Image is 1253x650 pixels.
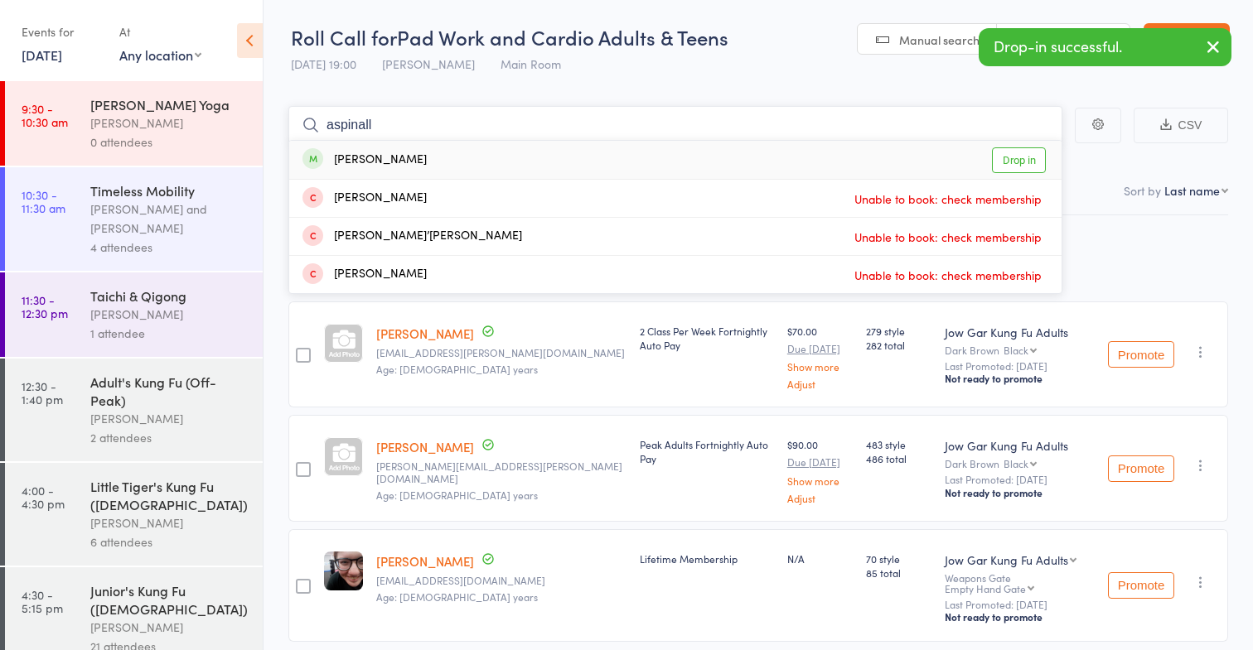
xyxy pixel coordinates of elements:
div: 1 attendee [90,324,249,343]
div: Weapons Gate [945,572,1095,594]
small: Last Promoted: [DATE] [945,599,1095,610]
span: 279 style [866,324,931,338]
span: Main Room [501,55,561,72]
div: Little Tiger's Kung Fu ([DEMOGRAPHIC_DATA]) [90,477,249,513]
div: [PERSON_NAME] [90,305,249,324]
div: Adult's Kung Fu (Off-Peak) [90,373,249,409]
div: 2 attendees [90,428,249,447]
a: Adjust [787,493,853,503]
div: $90.00 [787,437,853,503]
div: [PERSON_NAME] [90,113,249,132]
div: 4 attendees [90,238,249,257]
span: Age: [DEMOGRAPHIC_DATA] years [376,590,538,604]
a: Show more [787,361,853,372]
div: Drop-in successful. [979,28,1231,66]
div: Empty Hand Gate [945,583,1026,594]
span: Roll Call for [291,23,397,51]
span: 85 total [866,566,931,580]
time: 11:30 - 12:30 pm [22,293,68,320]
button: Promote [1108,455,1174,482]
div: Jow Gar Kung Fu Adults [945,437,1095,454]
a: Drop in [992,147,1046,173]
div: Junior's Kung Fu ([DEMOGRAPHIC_DATA]) [90,581,249,618]
div: Lifetime Membership [640,551,774,566]
div: [PERSON_NAME] [302,189,427,208]
small: Martyn.costello@ghd.com [376,347,626,359]
div: Dark Brown [945,458,1095,469]
small: Due [DATE] [787,456,853,468]
small: Due [DATE] [787,343,853,354]
a: [DATE] [22,46,62,64]
div: Jow Gar Kung Fu Adults [945,324,1095,340]
a: [PERSON_NAME] [376,325,474,342]
span: [PERSON_NAME] [382,55,475,72]
div: $70.00 [787,324,853,389]
img: image1726044884.png [324,551,363,590]
div: Not ready to promote [945,486,1095,499]
time: 12:30 - 1:40 pm [22,379,63,406]
div: [PERSON_NAME] and [PERSON_NAME] [90,200,249,238]
button: Promote [1108,341,1174,368]
span: Age: [DEMOGRAPHIC_DATA] years [376,488,538,502]
span: [DATE] 19:00 [291,55,356,72]
small: Last Promoted: [DATE] [945,474,1095,485]
span: Manual search [899,31,980,48]
div: [PERSON_NAME] [302,151,427,170]
small: sullivan.rhea@gmail.com [376,460,626,484]
div: [PERSON_NAME]’[PERSON_NAME] [302,227,522,246]
div: Last name [1164,182,1220,199]
div: 2 Class Per Week Fortnightly Auto Pay [640,324,774,352]
div: [PERSON_NAME] Yoga [90,95,249,113]
a: 9:30 -10:30 am[PERSON_NAME] Yoga[PERSON_NAME]0 attendees [5,81,263,166]
button: CSV [1134,108,1228,143]
div: Any location [119,46,201,64]
span: 483 style [866,437,931,451]
time: 4:30 - 5:15 pm [22,588,63,614]
a: 10:30 -11:30 amTimeless Mobility[PERSON_NAME] and [PERSON_NAME]4 attendees [5,167,263,271]
a: 4:00 -4:30 pmLittle Tiger's Kung Fu ([DEMOGRAPHIC_DATA])[PERSON_NAME]6 attendees [5,463,263,566]
time: 9:30 - 10:30 am [22,102,68,128]
label: Sort by [1124,182,1161,199]
small: grace.waller2003@gmail.com [376,575,626,586]
input: Search by name [288,106,1062,144]
span: 282 total [866,338,931,352]
div: 6 attendees [90,532,249,551]
a: Show more [787,475,853,486]
a: 11:30 -12:30 pmTaichi & Qigong[PERSON_NAME]1 attendee [5,272,263,357]
a: Adjust [787,378,853,389]
span: 70 style [866,551,931,566]
div: Dark Brown [945,344,1095,355]
div: N/A [787,551,853,566]
time: 4:00 - 4:30 pm [22,484,65,510]
div: [PERSON_NAME] [90,409,249,428]
a: [PERSON_NAME] [376,552,474,570]
div: Black [1004,344,1028,355]
a: 12:30 -1:40 pmAdult's Kung Fu (Off-Peak)[PERSON_NAME]2 attendees [5,359,263,461]
div: Black [1004,458,1028,469]
div: 0 attendees [90,132,249,152]
div: [PERSON_NAME] [90,618,249,637]
span: Unable to book: check membership [850,262,1046,287]
div: Events for [22,18,103,46]
div: Peak Adults Fortnightly Auto Pay [640,437,774,465]
span: Pad Work and Cardio Adults & Teens [397,23,728,51]
div: [PERSON_NAME] [90,513,249,532]
div: Not ready to promote [945,372,1095,385]
div: At [119,18,201,46]
span: Unable to book: check membership [850,224,1046,249]
div: Taichi & Qigong [90,286,249,305]
div: Not ready to promote [945,610,1095,624]
button: Promote [1108,572,1174,599]
span: 486 total [866,451,931,465]
span: Unable to book: check membership [850,186,1046,211]
div: [PERSON_NAME] [302,265,427,284]
small: Last Promoted: [DATE] [945,360,1095,372]
div: Jow Gar Kung Fu Adults [945,551,1068,568]
a: Exit roll call [1144,23,1230,56]
div: Timeless Mobility [90,181,249,200]
time: 10:30 - 11:30 am [22,188,65,214]
a: [PERSON_NAME] [376,438,474,455]
span: Age: [DEMOGRAPHIC_DATA] years [376,362,538,376]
